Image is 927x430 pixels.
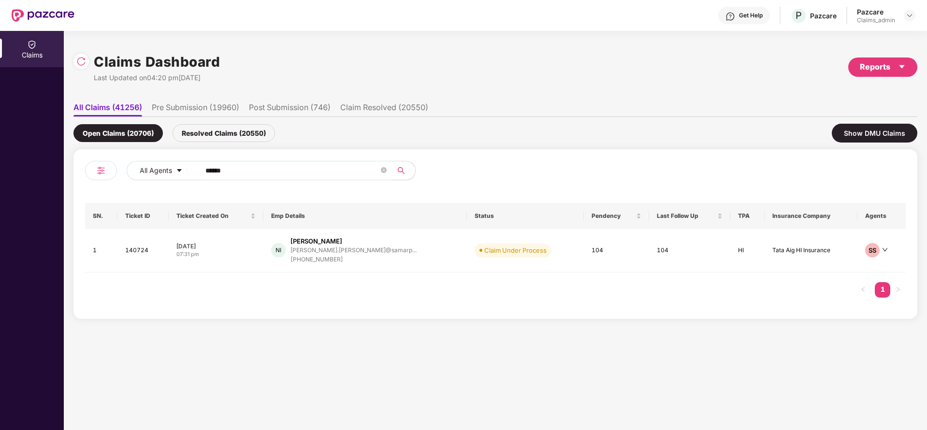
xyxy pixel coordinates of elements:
[127,161,203,180] button: All Agentscaret-down
[391,161,416,180] button: search
[730,229,765,272] td: HI
[290,237,342,246] div: [PERSON_NAME]
[249,102,331,116] li: Post Submission (746)
[730,203,765,229] th: TPA
[94,72,220,83] div: Last Updated on 04:20 pm[DATE]
[810,11,837,20] div: Pazcare
[340,102,428,116] li: Claim Resolved (20550)
[381,166,387,175] span: close-circle
[263,203,467,229] th: Emp Details
[484,245,547,255] div: Claim Under Process
[169,203,263,229] th: Ticket Created On
[657,212,715,220] span: Last Follow Up
[290,247,417,253] div: [PERSON_NAME].[PERSON_NAME]@samarp...
[855,282,871,298] li: Previous Page
[875,282,890,298] li: 1
[725,12,735,21] img: svg+xml;base64,PHN2ZyBpZD0iSGVscC0zMngzMiIgeG1sbnM9Imh0dHA6Ly93d3cudzMub3JnLzIwMDAvc3ZnIiB3aWR0aD...
[895,287,901,292] span: right
[765,203,857,229] th: Insurance Company
[649,229,730,272] td: 104
[906,12,913,19] img: svg+xml;base64,PHN2ZyBpZD0iRHJvcGRvd24tMzJ4MzIiIHhtbG5zPSJodHRwOi8vd3d3LnczLm9yZy8yMDAwL3N2ZyIgd2...
[381,167,387,173] span: close-circle
[796,10,802,21] span: P
[173,124,275,142] div: Resolved Claims (20550)
[882,247,888,253] span: down
[860,287,866,292] span: left
[860,61,906,73] div: Reports
[27,40,37,49] img: svg+xml;base64,PHN2ZyBpZD0iQ2xhaW0iIHhtbG5zPSJodHRwOi8vd3d3LnczLm9yZy8yMDAwL3N2ZyIgd2lkdGg9IjIwIi...
[152,102,239,116] li: Pre Submission (19960)
[467,203,583,229] th: Status
[94,51,220,72] h1: Claims Dashboard
[890,282,906,298] button: right
[85,229,117,272] td: 1
[117,229,169,272] td: 140724
[176,212,248,220] span: Ticket Created On
[875,282,890,297] a: 1
[76,57,86,66] img: svg+xml;base64,PHN2ZyBpZD0iUmVsb2FkLTMyeDMyIiB4bWxucz0iaHR0cDovL3d3dy53My5vcmcvMjAwMC9zdmciIHdpZH...
[890,282,906,298] li: Next Page
[73,102,142,116] li: All Claims (41256)
[832,124,917,143] div: Show DMU Claims
[857,16,895,24] div: Claims_admin
[117,203,169,229] th: Ticket ID
[95,165,107,176] img: svg+xml;base64,PHN2ZyB4bWxucz0iaHR0cDovL3d3dy53My5vcmcvMjAwMC9zdmciIHdpZHRoPSIyNCIgaGVpZ2h0PSIyNC...
[140,165,172,176] span: All Agents
[85,203,117,229] th: SN.
[584,229,649,272] td: 104
[271,243,286,258] div: NI
[73,124,163,142] div: Open Claims (20706)
[898,63,906,71] span: caret-down
[592,212,634,220] span: Pendency
[649,203,730,229] th: Last Follow Up
[857,203,906,229] th: Agents
[857,7,895,16] div: Pazcare
[584,203,649,229] th: Pendency
[765,229,857,272] td: Tata Aig HI Insurance
[176,167,183,175] span: caret-down
[176,250,256,258] div: 07:31 pm
[290,255,417,264] div: [PHONE_NUMBER]
[739,12,763,19] div: Get Help
[12,9,74,22] img: New Pazcare Logo
[865,243,880,258] div: SS
[176,242,256,250] div: [DATE]
[855,282,871,298] button: left
[391,167,410,174] span: search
